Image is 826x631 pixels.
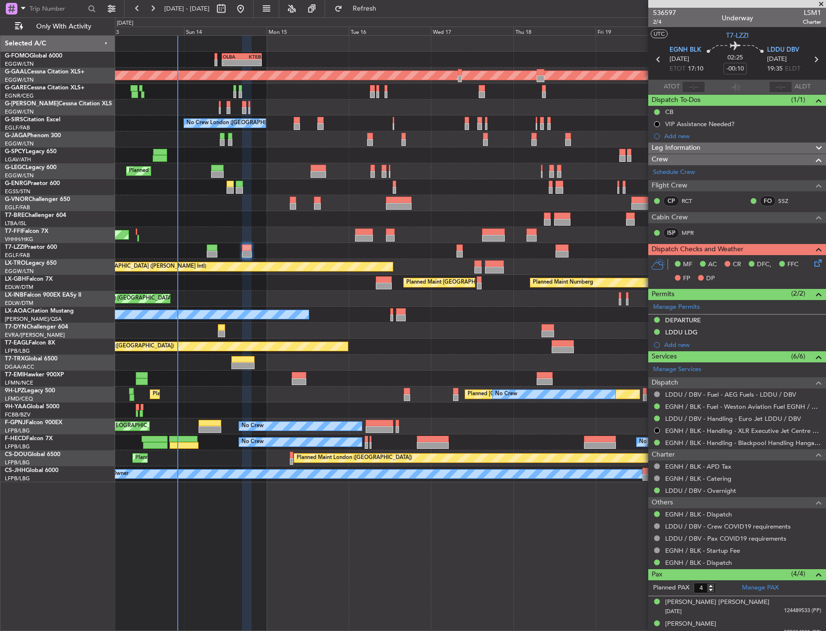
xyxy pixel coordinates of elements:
span: LX-TRO [5,260,26,266]
span: [DATE] [669,55,689,64]
span: Cabin Crew [652,212,688,223]
span: Dispatch To-Dos [652,95,700,106]
a: LFMN/NCE [5,379,33,387]
div: Add new [664,132,821,140]
span: AC [708,260,717,270]
a: LDDU / DBV - Handling - Euro Jet LDDU / DBV [665,415,801,423]
a: LDDU / DBV - Pax COVID19 requirements [665,534,786,543]
span: Services [652,351,677,362]
a: EGNH / BLK - Handling - Blackpool Handling Hangar 3 EGNH / BLK [665,439,821,447]
span: 19:35 [767,64,783,74]
button: Only With Activity [11,19,105,34]
a: LDDU / DBV - Crew COVID19 requirements [665,522,791,531]
span: (6/6) [791,351,805,361]
div: CB [665,108,673,116]
a: LFPB/LBG [5,475,30,482]
a: F-HECDFalcon 7X [5,436,53,442]
a: LFPB/LBG [5,443,30,450]
a: T7-BREChallenger 604 [5,213,66,218]
a: LX-INBFalcon 900EX EASy II [5,292,81,298]
span: Crew [652,154,668,165]
a: LDDU / DBV - Fuel - AEG Fuels - LDDU / DBV [665,390,796,399]
a: LGAV/ATH [5,156,31,163]
div: ISP [663,228,679,238]
span: 536597 [653,8,676,18]
span: DP [706,274,715,284]
span: G-GARE [5,85,27,91]
div: FO [760,196,776,206]
span: LX-INB [5,292,24,298]
a: EGGW/LTN [5,60,34,68]
a: Schedule Crew [653,168,695,177]
span: G-FOMO [5,53,29,59]
a: [PERSON_NAME]/QSA [5,315,62,323]
a: G-VNORChallenger 650 [5,197,70,202]
span: T7-EAGL [5,340,28,346]
a: RCT [682,197,703,205]
div: LDDU LDG [665,328,698,336]
span: G-[PERSON_NAME] [5,101,58,107]
span: (2/2) [791,288,805,299]
a: G-LEGCLegacy 600 [5,165,57,171]
span: G-ENRG [5,181,28,186]
span: G-VNOR [5,197,28,202]
a: Manage Services [653,365,701,374]
a: G-SIRSCitation Excel [5,117,60,123]
span: F-HECD [5,436,26,442]
div: Wed 17 [431,27,513,35]
span: FP [683,274,690,284]
span: 17:10 [688,64,703,74]
a: EGNH / BLK - Dispatch [665,510,732,518]
a: LFPB/LBG [5,459,30,466]
a: CS-JHHGlobal 6000 [5,468,58,473]
span: T7-BRE [5,213,25,218]
span: 02:25 [727,53,743,63]
a: LX-AOACitation Mustang [5,308,74,314]
a: LX-TROLegacy 650 [5,260,57,266]
a: EGLF/FAB [5,204,30,211]
span: T7-TRX [5,356,25,362]
span: CS-JHH [5,468,26,473]
span: Flight Crew [652,180,687,191]
a: SSZ [778,197,800,205]
a: T7-TRXGlobal 6500 [5,356,57,362]
div: No Crew [242,419,264,433]
a: EGNH / BLK - Catering [665,474,731,483]
div: Planned Maint [GEOGRAPHIC_DATA] ([GEOGRAPHIC_DATA]) [129,164,281,178]
span: 9H-YAA [5,404,27,410]
div: Owner [112,467,128,481]
span: CS-DOU [5,452,28,458]
span: EGNH BLK [669,45,701,55]
a: LX-GBHFalcon 7X [5,276,53,282]
a: LFPB/LBG [5,347,30,355]
div: No Crew [639,435,661,449]
span: MF [683,260,692,270]
a: T7-EAGLFalcon 8X [5,340,55,346]
a: DGAA/ACC [5,363,34,371]
a: G-[PERSON_NAME]Cessna Citation XLS [5,101,112,107]
span: FFC [787,260,798,270]
div: [DATE] [117,19,133,28]
span: [DATE] [767,55,787,64]
span: (4/4) [791,569,805,579]
a: EDLW/DTM [5,284,33,291]
span: LX-AOA [5,308,27,314]
div: Underway [722,13,753,23]
a: MPR [682,229,703,237]
span: F-GPNJ [5,420,26,426]
span: Dispatch Checks and Weather [652,244,743,255]
a: 9H-LPZLegacy 500 [5,388,55,394]
span: Dispatch [652,377,678,388]
a: EGLF/FAB [5,124,30,131]
span: ELDT [785,64,800,74]
span: [DATE] - [DATE] [164,4,210,13]
a: EGGW/LTN [5,140,34,147]
span: LDDU DBV [767,45,799,55]
span: G-JAGA [5,133,27,139]
a: EGGW/LTN [5,108,34,115]
div: No Crew [242,435,264,449]
span: ATOT [664,82,680,92]
a: EGLF/FAB [5,252,30,259]
span: LX-GBH [5,276,26,282]
a: F-GPNJFalcon 900EX [5,420,62,426]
